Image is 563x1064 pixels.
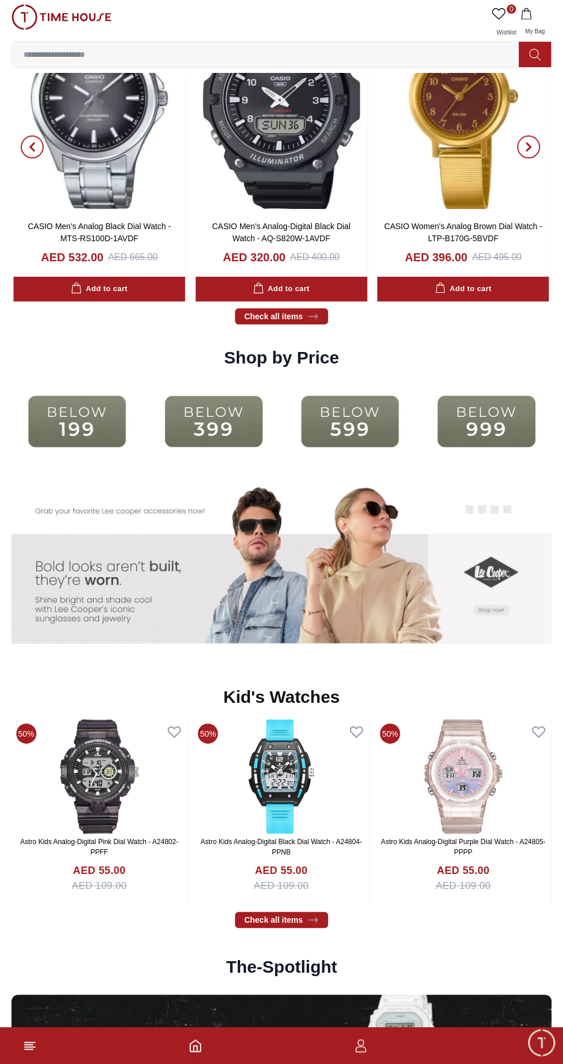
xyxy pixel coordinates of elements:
a: CASIO Men's Analog-Digital Black Dial Watch - AQ-S820W-1AVDF [212,222,350,243]
span: Wishlist [492,29,520,36]
button: Add to cart [377,277,549,301]
img: Banner Image [281,475,417,664]
img: ... [11,5,111,30]
span: 0 [507,5,516,14]
span: AED 109.00 [435,879,491,893]
a: Astro Kids Analog-Digital Pink Dial Watch - A24802-PPFF [20,838,178,856]
h4: AED 532.00 [41,249,103,265]
h4: AED 55.00 [437,863,489,879]
span: 50% [380,723,400,744]
h4: AED 55.00 [255,863,308,879]
span: 50% [16,723,36,744]
div: Add to cart [435,283,491,296]
img: ... [421,380,552,463]
a: CASIO Women's Analog Brown Dial Watch - LTP-B170G-5BVDF [384,222,542,243]
div: Add to cart [71,283,128,296]
span: My Bag [520,28,549,34]
div: AED 665.00 [108,250,157,264]
img: ... [11,380,142,463]
h2: Kid's Watches [223,687,340,707]
button: Add to cart [13,277,185,301]
h2: The-Spotlight [226,957,337,977]
a: Check all items [235,308,328,324]
img: ... [148,380,279,463]
div: Chat Widget [526,1027,557,1058]
h2: Shop by Price [224,347,339,368]
span: AED 109.00 [72,879,127,893]
img: Banner Image [11,475,146,664]
a: Check all items [235,912,328,928]
img: Banner Image [146,475,281,664]
div: AED 495.00 [472,250,521,264]
div: AED 400.00 [290,250,340,264]
span: 50% [198,723,218,744]
img: Astro Kids Analog-Digital Pink Dial Watch - A24802-PPFF [11,719,187,834]
h4: AED 55.00 [73,863,126,879]
img: Astro Kids Analog-Digital Purple Dial Watch - A24805-PPPP [375,719,551,834]
button: My Bag [518,5,552,41]
img: Banner Image [417,475,552,664]
a: 0Wishlist [489,5,518,41]
button: Add to cart [195,277,367,301]
a: Astro Kids Analog-Digital Black Dial Watch - A24804-PPNB [200,838,362,856]
span: AED 109.00 [254,879,309,893]
h4: AED 320.00 [223,249,286,265]
div: Add to cart [253,283,309,296]
a: Home [188,1039,202,1053]
h4: AED 396.00 [405,249,468,265]
a: CASIO Men's Analog Black Dial Watch - MTS-RS100D-1AVDF [28,222,171,243]
a: Astro Kids Analog-Digital Purple Dial Watch - A24805-PPPP [381,838,545,856]
img: Astro Kids Analog-Digital Black Dial Watch - A24804-PPNB [194,719,369,834]
img: ... [284,380,415,463]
